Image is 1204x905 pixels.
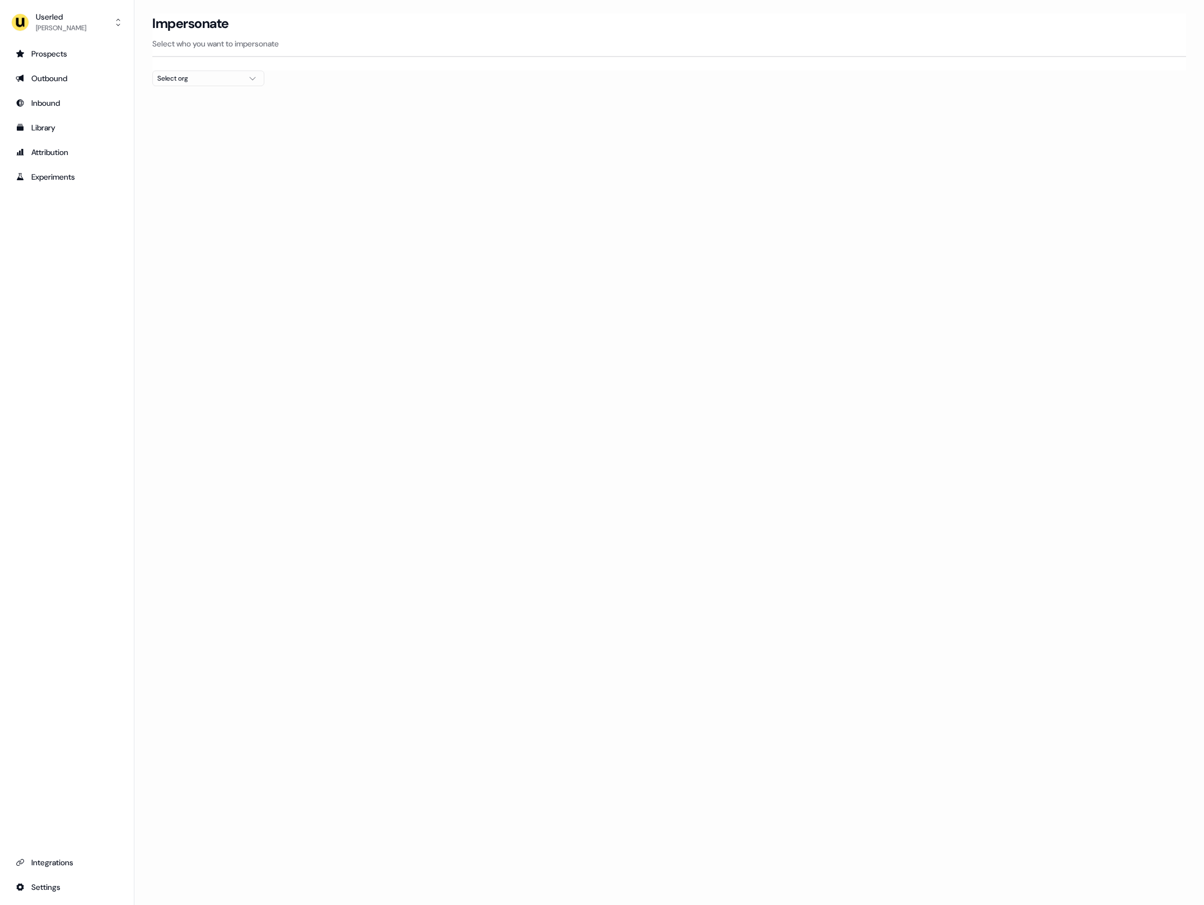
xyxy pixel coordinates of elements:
[16,171,118,182] div: Experiments
[16,857,118,868] div: Integrations
[9,45,125,63] a: Go to prospects
[9,854,125,871] a: Go to integrations
[16,73,118,84] div: Outbound
[9,69,125,87] a: Go to outbound experience
[36,22,86,34] div: [PERSON_NAME]
[9,9,125,36] button: Userled[PERSON_NAME]
[152,38,1186,49] p: Select who you want to impersonate
[9,94,125,112] a: Go to Inbound
[152,15,229,32] h3: Impersonate
[9,143,125,161] a: Go to attribution
[36,11,86,22] div: Userled
[16,97,118,109] div: Inbound
[152,71,264,86] button: Select org
[16,147,118,158] div: Attribution
[16,881,118,893] div: Settings
[157,73,241,84] div: Select org
[9,878,125,896] a: Go to integrations
[9,119,125,137] a: Go to templates
[9,168,125,186] a: Go to experiments
[16,48,118,59] div: Prospects
[16,122,118,133] div: Library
